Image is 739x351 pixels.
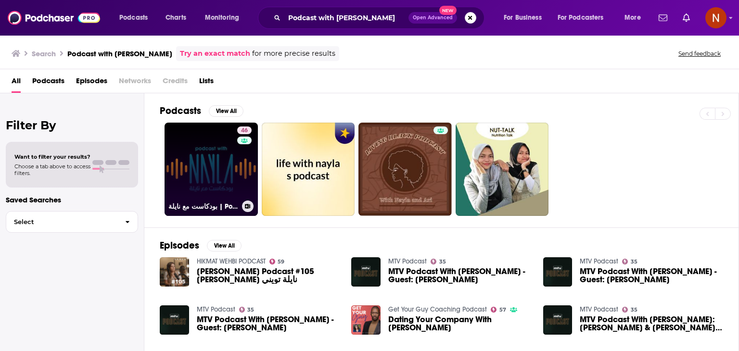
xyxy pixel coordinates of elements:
[551,10,618,25] button: open menu
[159,10,192,25] a: Charts
[351,305,381,335] img: Dating Your Company With Nayla Bahri
[119,73,151,93] span: Networks
[14,163,90,176] span: Choose a tab above to access filters.
[205,11,239,25] span: Monitoring
[504,11,542,25] span: For Business
[580,315,723,332] span: MTV Podcast With [PERSON_NAME]: [PERSON_NAME] & [PERSON_NAME] & [PERSON_NAME] El [PERSON_NAME]
[6,195,138,204] p: Saved Searches
[267,7,494,29] div: Search podcasts, credits, & more...
[241,126,248,136] span: 46
[76,73,107,93] a: Episodes
[207,240,242,251] button: View All
[705,7,726,28] span: Logged in as AdelNBM
[160,105,201,117] h2: Podcasts
[622,307,637,313] a: 35
[580,315,723,332] a: MTV Podcast With Ronnie - Guest: Christina Farah & Cynthia Karam & Nayla El Khoury
[197,267,340,284] a: Hikmat Wehbi Podcast #105 Nayla Tueni نايلة تويني
[388,257,427,265] a: MTV Podcast
[580,267,723,284] span: MTV Podcast With [PERSON_NAME] - Guest: [PERSON_NAME]
[269,259,285,264] a: 59
[165,123,258,216] a: 46بودكاست مع نايلة | Podcast With [PERSON_NAME]
[580,257,618,265] a: MTV Podcast
[631,260,637,264] span: 35
[439,6,457,15] span: New
[252,48,335,59] span: for more precise results
[180,48,250,59] a: Try an exact match
[32,49,56,58] h3: Search
[160,257,189,287] img: Hikmat Wehbi Podcast #105 Nayla Tueni نايلة تويني
[543,257,573,287] img: MTV Podcast With Dany Haddad - Guest: Nayla Tueni
[197,315,340,332] span: MTV Podcast With [PERSON_NAME] - Guest: [PERSON_NAME]
[160,105,243,117] a: PodcastsView All
[197,257,266,265] a: HIKMAT WEHBI PODCAST
[163,73,188,93] span: Credits
[497,10,554,25] button: open menu
[675,50,724,58] button: Send feedback
[199,73,214,93] a: Lists
[168,202,238,211] h3: بودكاست مع نايلة | Podcast With [PERSON_NAME]
[198,10,252,25] button: open menu
[113,10,160,25] button: open menu
[543,305,573,335] img: MTV Podcast With Ronnie - Guest: Christina Farah & Cynthia Karam & Nayla El Khoury
[624,11,641,25] span: More
[278,260,284,264] span: 59
[351,257,381,287] img: MTV Podcast With Dany Haddad - Guest: Nayla Tueni
[160,305,189,335] img: MTV Podcast With Dany Haddad - Guest: Nayla Tueni
[6,219,117,225] span: Select
[237,126,252,134] a: 46
[388,315,532,332] a: Dating Your Company With Nayla Bahri
[705,7,726,28] img: User Profile
[160,239,199,251] h2: Episodes
[67,49,172,58] h3: Podcast with [PERSON_NAME]
[12,73,21,93] a: All
[413,15,453,20] span: Open Advanced
[197,267,340,284] span: [PERSON_NAME] Podcast #105 [PERSON_NAME] نايلة تويني
[558,11,604,25] span: For Podcasters
[32,73,64,93] a: Podcasts
[499,308,506,312] span: 57
[166,11,186,25] span: Charts
[408,12,457,24] button: Open AdvancedNew
[618,10,653,25] button: open menu
[160,239,242,251] a: EpisodesView All
[631,308,637,312] span: 35
[655,10,671,26] a: Show notifications dropdown
[388,315,532,332] span: Dating Your Company With [PERSON_NAME]
[284,10,408,25] input: Search podcasts, credits, & more...
[491,307,506,313] a: 57
[388,267,532,284] a: MTV Podcast With Dany Haddad - Guest: Nayla Tueni
[197,315,340,332] a: MTV Podcast With Dany Haddad - Guest: Nayla Tueni
[247,308,254,312] span: 35
[8,9,100,27] img: Podchaser - Follow, Share and Rate Podcasts
[705,7,726,28] button: Show profile menu
[14,153,90,160] span: Want to filter your results?
[119,11,148,25] span: Podcasts
[239,307,255,313] a: 35
[431,259,446,264] a: 35
[580,267,723,284] a: MTV Podcast With Dany Haddad - Guest: Nayla Tueni
[622,259,637,264] a: 35
[197,305,235,313] a: MTV Podcast
[439,260,446,264] span: 35
[6,118,138,132] h2: Filter By
[6,211,138,233] button: Select
[580,305,618,313] a: MTV Podcast
[388,267,532,284] span: MTV Podcast With [PERSON_NAME] - Guest: [PERSON_NAME]
[679,10,694,26] a: Show notifications dropdown
[388,305,487,313] a: Get Your Guy Coaching Podcast
[209,105,243,117] button: View All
